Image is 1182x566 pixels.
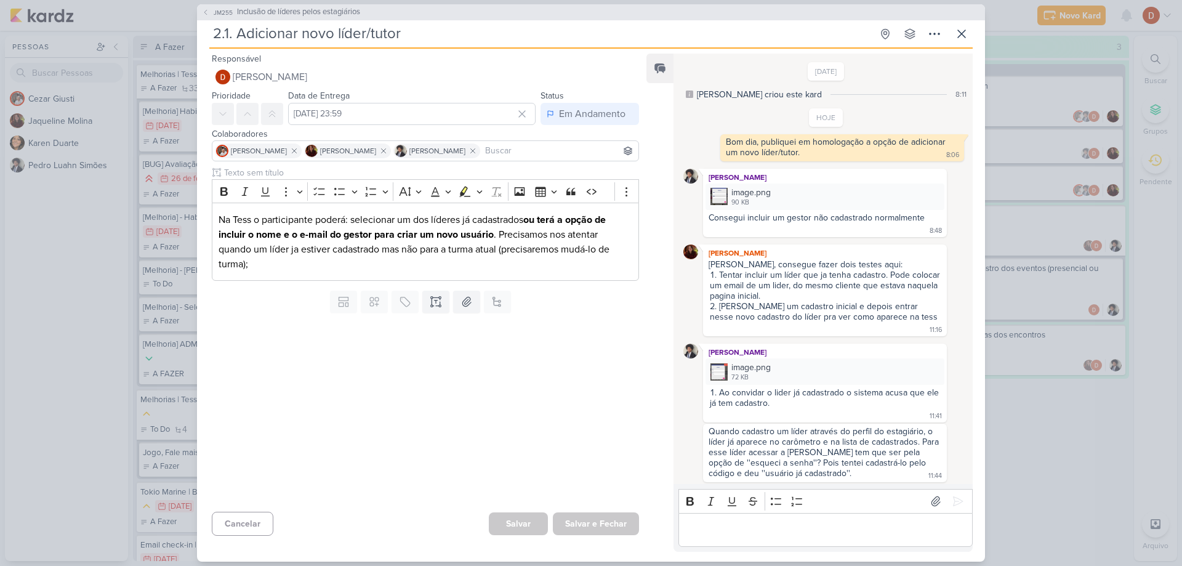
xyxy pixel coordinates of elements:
[710,387,941,408] li: Ao convidar o lider já cadastrado o sistema acusa que ele já tem cadastro.
[219,214,606,241] strong: ou terá a opção de incluir o nome e o e-mail do gestor para criar um novo usuário
[209,23,872,45] input: Kard Sem Título
[212,127,639,140] div: Colaboradores
[955,89,967,100] div: 8:11
[678,489,973,513] div: Editor toolbar
[683,344,698,358] img: Pedro Luahn Simões
[216,145,228,157] img: Cezar Giusti
[710,301,941,322] li: [PERSON_NAME] um cadastro inicial e depois entrar nesse novo cadastro do líder pra ver como apare...
[706,358,944,385] div: image.png
[706,184,944,210] div: image.png
[709,259,941,270] div: [PERSON_NAME], consegue fazer dois testes aqui:
[395,145,407,157] img: Pedro Luahn Simões
[678,513,973,547] div: Editor editing area: main
[320,145,376,156] span: [PERSON_NAME]
[215,70,230,84] img: Davi Elias Teixeira
[946,150,959,160] div: 8:06
[726,137,948,158] div: Bom dia, publiquei em homologação a opção de adicionar um novo líder/tutor.
[928,471,942,481] div: 11:44
[710,270,941,301] li: Tentar incluir um líder que ja tenha cadastro. Pode colocar um email de um lider, do mesmo client...
[731,198,771,208] div: 90 KB
[212,203,639,281] div: Editor editing area: main
[288,103,536,125] input: Select a date
[212,512,273,536] button: Cancelar
[483,144,636,158] input: Buscar
[731,186,771,199] div: image.png
[305,145,318,157] img: Jaqueline Molina
[683,169,698,184] img: Pedro Luahn Simões
[212,91,251,101] label: Prioridade
[710,363,728,381] img: MRUqA3T5yLEMuwx3a7RCd2Z2Eju8bVmtSruEjHlz.png
[541,91,564,101] label: Status
[212,66,639,88] button: [PERSON_NAME]
[233,70,307,84] span: [PERSON_NAME]
[697,88,822,101] div: [PERSON_NAME] criou este kard
[409,145,465,156] span: [PERSON_NAME]
[683,245,698,259] img: Jaqueline Molina
[709,212,925,223] div: Consegui incluir um gestor não cadastrado normalmente
[930,325,942,335] div: 11:16
[706,247,944,259] div: [PERSON_NAME]
[706,171,944,184] div: [PERSON_NAME]
[231,145,287,156] span: [PERSON_NAME]
[288,91,350,101] label: Data de Entrega
[930,411,942,421] div: 11:41
[219,212,632,272] p: Na Tess o participante poderá: selecionar um dos líderes já cadastrados . Precisamos nos atentar ...
[222,166,639,179] input: Texto sem título
[706,346,944,358] div: [PERSON_NAME]
[930,226,942,236] div: 8:48
[541,103,639,125] button: Em Andamento
[709,426,941,479] div: Quando cadastro um líder através do perfil do estagiário, o líder já aparece no carômetro e na li...
[731,361,771,374] div: image.png
[212,179,639,203] div: Editor toolbar
[731,373,771,382] div: 72 KB
[212,54,261,64] label: Responsável
[710,188,728,205] img: TLQyATBxQnt99EH0JnDoUNF4oraQ2SQfN4AGPkCc.png
[559,107,625,121] div: Em Andamento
